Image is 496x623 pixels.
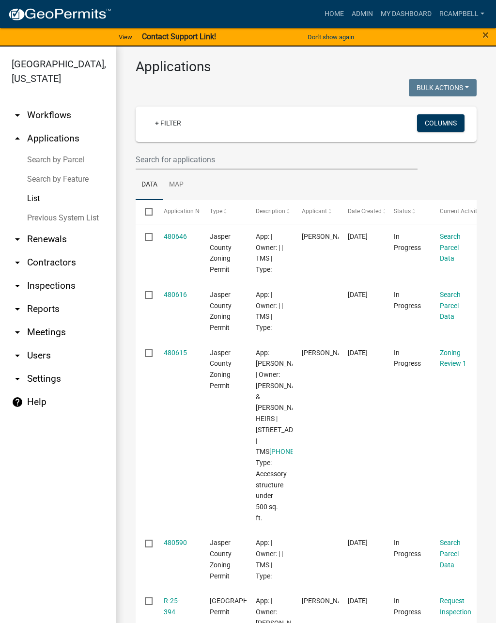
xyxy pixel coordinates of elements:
h3: Applications [136,59,477,75]
span: App: | Owner: | | TMS | Type: [256,539,283,579]
input: Search for applications [136,150,418,170]
i: arrow_drop_down [12,350,23,361]
i: arrow_drop_down [12,109,23,121]
a: rcampbell [435,5,488,23]
span: Jasper County Zoning Permit [210,233,232,273]
datatable-header-cell: Select [136,200,154,223]
datatable-header-cell: Date Created [339,200,385,223]
a: View [115,29,136,45]
a: Search Parcel Data [440,233,461,263]
span: In Progress [394,539,421,558]
a: Search Parcel Data [440,539,461,569]
a: Zoning Review 1 [440,349,466,368]
datatable-header-cell: Applicant [293,200,339,223]
span: ANGELA [302,233,354,240]
a: My Dashboard [377,5,435,23]
i: arrow_drop_down [12,373,23,385]
i: arrow_drop_down [12,303,23,315]
button: Bulk Actions [409,79,477,96]
span: 09/18/2025 [348,597,368,605]
span: Jasper County Zoning Permit [210,291,232,331]
span: Jasper County Zoning Permit [210,349,232,389]
a: Search Parcel Data [440,291,461,321]
span: 09/18/2025 [348,539,368,546]
i: arrow_drop_down [12,327,23,338]
span: App: | Owner: | | TMS | Type: [256,233,283,273]
datatable-header-cell: Description [247,200,293,223]
span: Jasper County Zoning Permit [210,539,232,579]
button: Columns [417,114,465,132]
button: Don't show again [304,29,358,45]
i: arrow_drop_down [12,280,23,292]
span: Status [394,208,411,215]
a: Home [321,5,348,23]
span: 09/18/2025 [348,349,368,357]
a: Data [136,170,163,201]
a: 480616 [164,291,187,298]
datatable-header-cell: Status [385,200,431,223]
i: arrow_drop_down [12,257,23,268]
datatable-header-cell: Current Activity [431,200,477,223]
span: Jasper County Building Permit [210,597,275,616]
span: Ciara Chapman [302,597,354,605]
span: Date Created [348,208,382,215]
i: arrow_drop_down [12,234,23,245]
span: 09/18/2025 [348,233,368,240]
i: help [12,396,23,408]
a: Request Inspection [440,597,471,616]
span: Type [210,208,222,215]
a: 480590 [164,539,187,546]
span: App: | Owner: | | TMS | Type: [256,291,283,331]
datatable-header-cell: Application Number [154,200,200,223]
datatable-header-cell: Type [200,200,246,223]
a: Map [163,170,189,201]
a: 480646 [164,233,187,240]
i: arrow_drop_up [12,133,23,144]
span: In Progress [394,349,421,368]
span: Application Number [164,208,217,215]
a: R-25-394 [164,597,180,616]
span: Angla Bonaparte [302,349,354,357]
a: [PHONE_NUMBER] [269,448,326,455]
span: Current Activity [440,208,480,215]
span: Applicant [302,208,327,215]
span: In Progress [394,597,421,616]
a: + Filter [147,114,189,132]
span: × [482,28,489,42]
span: App: Angela Bonaparte | Owner: FORD NAT & J A FORD HEIRS | 5574 south okatie hwy | TMS 039-00-10-... [256,349,328,522]
strong: Contact Support Link! [142,32,216,41]
span: Description [256,208,285,215]
span: In Progress [394,233,421,251]
button: Close [482,29,489,41]
a: Admin [348,5,377,23]
span: 09/18/2025 [348,291,368,298]
span: In Progress [394,291,421,310]
a: 480615 [164,349,187,357]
